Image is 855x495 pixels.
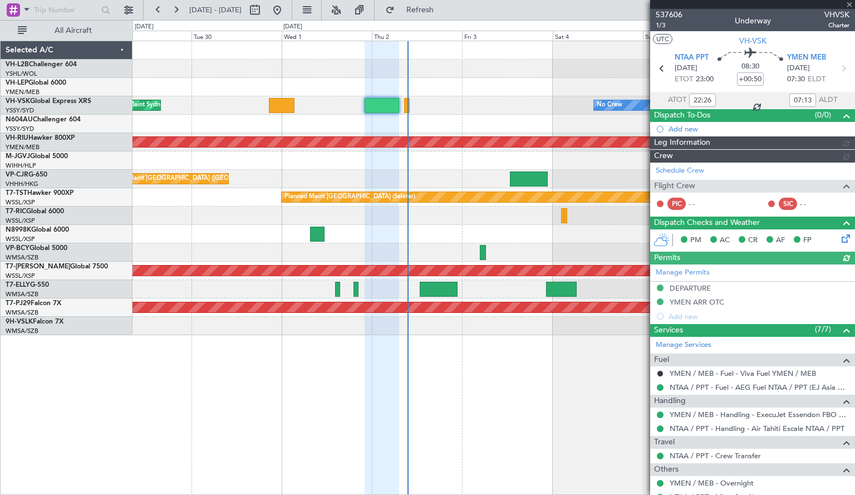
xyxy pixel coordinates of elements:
[6,300,31,307] span: T7-PJ29
[6,161,36,170] a: WIHH/HLP
[815,324,831,335] span: (7/7)
[6,153,68,160] a: M-JGVJGlobal 5000
[6,308,38,317] a: WMSA/SZB
[675,52,709,63] span: NTAA PPT
[654,395,686,408] span: Handling
[668,95,686,106] span: ATOT
[380,1,447,19] button: Refresh
[6,282,49,288] a: T7-ELLYG-550
[787,63,810,74] span: [DATE]
[6,227,31,233] span: N8998K
[6,116,81,123] a: N604AUChallenger 604
[6,235,35,243] a: WSSL/XSP
[748,235,758,246] span: CR
[815,109,831,121] span: (0/0)
[282,31,372,41] div: Wed 1
[654,217,760,229] span: Dispatch Checks and Weather
[34,2,98,18] input: Trip Number
[654,109,710,122] span: Dispatch To-Dos
[808,74,825,85] span: ELDT
[6,143,40,151] a: YMEN/MEB
[803,235,812,246] span: FP
[824,9,849,21] span: VHVSK
[653,34,672,44] button: UTC
[6,253,38,262] a: WMSA/SZB
[787,52,826,63] span: YMEN MEB
[6,245,67,252] a: VP-BCYGlobal 5000
[135,22,154,32] div: [DATE]
[283,22,302,32] div: [DATE]
[6,227,69,233] a: N8998KGlobal 6000
[670,369,816,378] a: YMEN / MEB - Fuel - Viva Fuel YMEN / MEB
[29,27,117,35] span: All Aircraft
[284,189,415,205] div: Planned Maint [GEOGRAPHIC_DATA] (Seletar)
[6,135,28,141] span: VH-RIU
[824,21,849,30] span: Charter
[696,74,714,85] span: 23:00
[654,354,669,366] span: Fuel
[6,61,29,68] span: VH-L2B
[6,263,70,270] span: T7-[PERSON_NAME]
[720,235,730,246] span: AC
[6,70,37,78] a: YSHL/WOL
[6,282,30,288] span: T7-ELLY
[776,235,785,246] span: AF
[6,106,34,115] a: YSSY/SYD
[189,5,242,15] span: [DATE] - [DATE]
[6,290,38,298] a: WMSA/SZB
[6,327,38,335] a: WMSA/SZB
[670,424,844,433] a: NTAA / PPT - Handling - Air Tahiti Escale NTAA / PPT
[104,170,289,187] div: Planned Maint [GEOGRAPHIC_DATA] ([GEOGRAPHIC_DATA] Intl)
[670,478,754,488] a: YMEN / MEB - Overnight
[739,35,766,47] span: VH-VSK
[6,190,73,197] a: T7-TSTHawker 900XP
[101,31,191,41] div: Mon 29
[690,235,701,246] span: PM
[6,125,34,133] a: YSSY/SYD
[654,463,679,476] span: Others
[669,124,849,134] div: Add new
[553,31,643,41] div: Sat 4
[741,61,759,72] span: 08:30
[597,97,622,114] div: No Crew
[6,272,35,280] a: WSSL/XSP
[6,190,27,197] span: T7-TST
[6,198,35,207] a: WSSL/XSP
[6,88,40,96] a: YMEN/MEB
[670,451,761,460] a: NTAA / PPT - Crew Transfer
[6,208,64,215] a: T7-RICGlobal 6000
[6,245,30,252] span: VP-BCY
[670,383,849,392] a: NTAA / PPT - Fuel - AEG Fuel NTAA / PPT (EJ Asia Only)
[6,171,47,178] a: VP-CJRG-650
[6,263,108,270] a: T7-[PERSON_NAME]Global 7500
[6,80,66,86] a: VH-LEPGlobal 6000
[6,153,30,160] span: M-JGVJ
[462,31,552,41] div: Fri 3
[372,31,462,41] div: Thu 2
[6,318,33,325] span: 9H-VSLK
[675,63,697,74] span: [DATE]
[656,9,682,21] span: 537606
[6,98,91,105] a: VH-VSKGlobal Express XRS
[656,340,711,351] a: Manage Services
[675,74,693,85] span: ETOT
[6,217,35,225] a: WSSL/XSP
[654,324,683,337] span: Services
[735,15,771,27] div: Underway
[6,116,33,123] span: N604AU
[6,300,61,307] a: T7-PJ29Falcon 7X
[656,21,682,30] span: 1/3
[191,31,282,41] div: Tue 30
[643,31,733,41] div: Sun 5
[6,80,28,86] span: VH-LEP
[6,318,63,325] a: 9H-VSLKFalcon 7X
[670,410,849,419] a: YMEN / MEB - Handling - ExecuJet Essendon FBO YMEN / MEB
[6,180,38,188] a: VHHH/HKG
[787,74,805,85] span: 07:30
[6,61,77,68] a: VH-L2BChallenger 604
[397,6,444,14] span: Refresh
[6,171,28,178] span: VP-CJR
[6,98,30,105] span: VH-VSK
[6,135,75,141] a: VH-RIUHawker 800XP
[654,436,675,449] span: Travel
